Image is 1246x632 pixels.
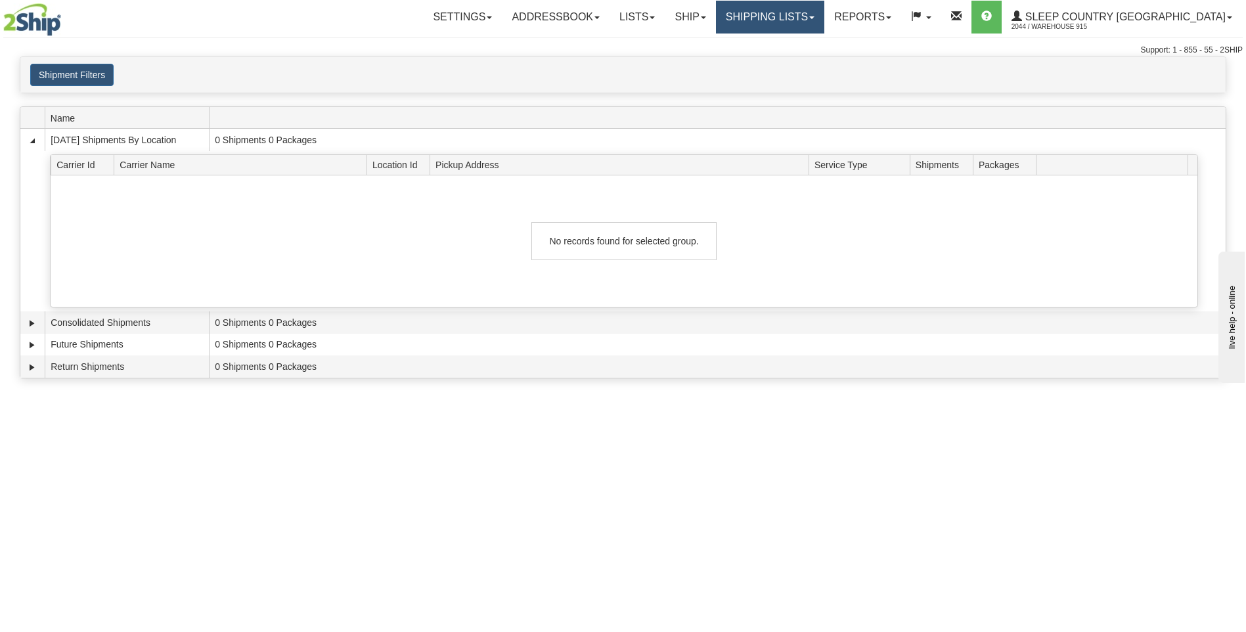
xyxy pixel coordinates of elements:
[435,154,809,175] span: Pickup Address
[26,317,39,330] a: Expand
[531,222,717,260] div: No records found for selected group.
[26,361,39,374] a: Expand
[814,154,910,175] span: Service Type
[56,154,114,175] span: Carrier Id
[45,334,209,356] td: Future Shipments
[3,45,1243,56] div: Support: 1 - 855 - 55 - 2SHIP
[1002,1,1242,34] a: Sleep Country [GEOGRAPHIC_DATA] 2044 / Warehouse 915
[26,134,39,147] a: Collapse
[10,11,122,21] div: live help - online
[1022,11,1226,22] span: Sleep Country [GEOGRAPHIC_DATA]
[209,355,1226,378] td: 0 Shipments 0 Packages
[1216,249,1245,383] iframe: chat widget
[716,1,824,34] a: Shipping lists
[502,1,610,34] a: Addressbook
[120,154,367,175] span: Carrier Name
[824,1,901,34] a: Reports
[372,154,430,175] span: Location Id
[30,64,114,86] button: Shipment Filters
[610,1,665,34] a: Lists
[423,1,502,34] a: Settings
[45,355,209,378] td: Return Shipments
[665,1,715,34] a: Ship
[1012,20,1110,34] span: 2044 / Warehouse 915
[45,311,209,334] td: Consolidated Shipments
[916,154,973,175] span: Shipments
[209,334,1226,356] td: 0 Shipments 0 Packages
[209,311,1226,334] td: 0 Shipments 0 Packages
[26,338,39,351] a: Expand
[209,129,1226,151] td: 0 Shipments 0 Packages
[3,3,61,36] img: logo2044.jpg
[979,154,1036,175] span: Packages
[45,129,209,151] td: [DATE] Shipments By Location
[51,108,209,128] span: Name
